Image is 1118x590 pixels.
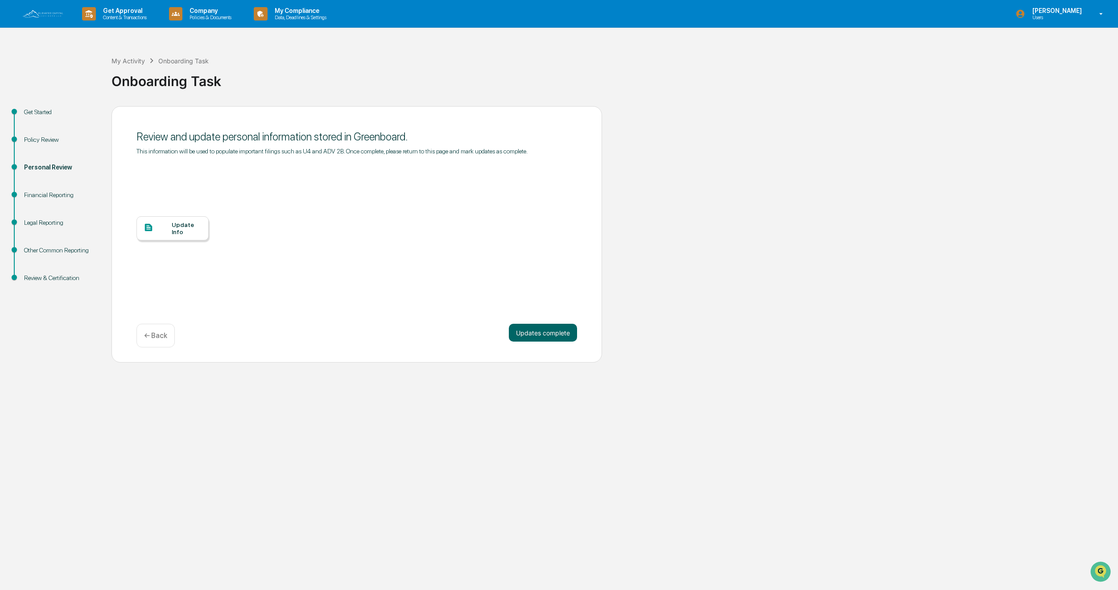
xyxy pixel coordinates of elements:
[111,57,145,65] div: My Activity
[1089,561,1114,585] iframe: Open customer support
[24,218,97,227] div: Legal Reporting
[24,273,97,283] div: Review & Certification
[9,19,162,33] p: How can we help?
[136,148,577,155] div: This information will be used to populate important filings such as U4 and ADV 2B. Once complete,...
[172,221,202,235] div: Update Info
[18,112,58,121] span: Preclearance
[74,112,111,121] span: Attestations
[9,68,25,84] img: 1746055101610-c473b297-6a78-478c-a979-82029cc54cd1
[24,190,97,200] div: Financial Reporting
[5,126,60,142] a: 🔎Data Lookup
[24,246,97,255] div: Other Common Reporting
[158,57,209,65] div: Onboarding Task
[182,14,236,21] p: Policies & Documents
[65,113,72,120] div: 🗄️
[96,14,151,21] p: Content & Transactions
[268,14,331,21] p: Data, Deadlines & Settings
[61,109,114,125] a: 🗄️Attestations
[63,151,108,158] a: Powered byPylon
[5,109,61,125] a: 🖐️Preclearance
[89,151,108,158] span: Pylon
[30,68,146,77] div: Start new chat
[509,324,577,342] button: Updates complete
[24,135,97,144] div: Policy Review
[30,77,116,84] div: We're offline, we'll be back soon
[111,66,1114,89] div: Onboarding Task
[136,130,577,143] div: Review and update personal information stored in Greenboard.
[1025,7,1086,14] p: [PERSON_NAME]
[144,331,167,340] p: ← Back
[24,163,97,172] div: Personal Review
[21,9,64,19] img: logo
[268,7,331,14] p: My Compliance
[18,129,56,138] span: Data Lookup
[182,7,236,14] p: Company
[24,107,97,117] div: Get Started
[1025,14,1086,21] p: Users
[9,130,16,137] div: 🔎
[152,71,162,82] button: Start new chat
[9,113,16,120] div: 🖐️
[96,7,151,14] p: Get Approval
